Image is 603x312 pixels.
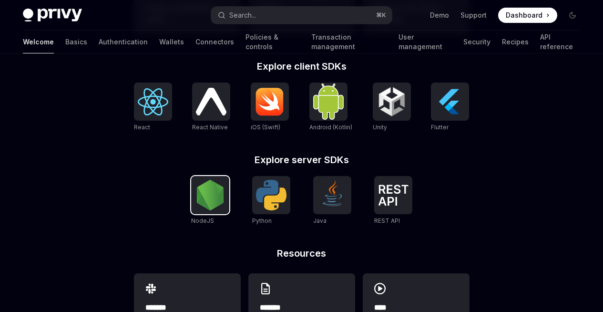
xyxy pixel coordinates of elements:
[195,31,234,53] a: Connectors
[255,87,285,116] img: iOS (Swift)
[313,176,351,226] a: JavaJava
[195,180,225,210] img: NodeJS
[134,249,470,258] h2: Resources
[99,31,148,53] a: Authentication
[313,217,327,224] span: Java
[377,86,407,117] img: Unity
[431,83,469,132] a: FlutterFlutter
[196,88,226,115] img: React Native
[374,217,400,224] span: REST API
[191,176,229,226] a: NodeJSNodeJS
[159,31,184,53] a: Wallets
[313,83,344,119] img: Android (Kotlin)
[399,31,452,53] a: User management
[134,124,150,131] span: React
[245,31,300,53] a: Policies & controls
[134,83,172,132] a: ReactReact
[192,83,230,132] a: React NativeReact Native
[565,8,580,23] button: Toggle dark mode
[311,31,387,53] a: Transaction management
[192,124,228,131] span: React Native
[23,9,82,22] img: dark logo
[431,124,449,131] span: Flutter
[463,31,491,53] a: Security
[23,31,54,53] a: Welcome
[506,10,542,20] span: Dashboard
[376,11,386,19] span: ⌘ K
[191,217,214,224] span: NodeJS
[211,7,392,24] button: Open search
[251,124,280,131] span: iOS (Swift)
[252,217,272,224] span: Python
[502,31,529,53] a: Recipes
[373,124,387,131] span: Unity
[498,8,557,23] a: Dashboard
[138,88,168,115] img: React
[317,180,347,210] img: Java
[251,83,289,132] a: iOS (Swift)iOS (Swift)
[378,185,409,206] img: REST API
[229,10,256,21] div: Search...
[134,155,470,165] h2: Explore server SDKs
[256,180,286,210] img: Python
[309,83,352,132] a: Android (Kotlin)Android (Kotlin)
[374,176,412,226] a: REST APIREST API
[65,31,87,53] a: Basics
[460,10,487,20] a: Support
[134,62,470,71] h2: Explore client SDKs
[309,124,352,131] span: Android (Kotlin)
[252,176,290,226] a: PythonPython
[435,86,465,117] img: Flutter
[373,83,411,132] a: UnityUnity
[540,31,580,53] a: API reference
[430,10,449,20] a: Demo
